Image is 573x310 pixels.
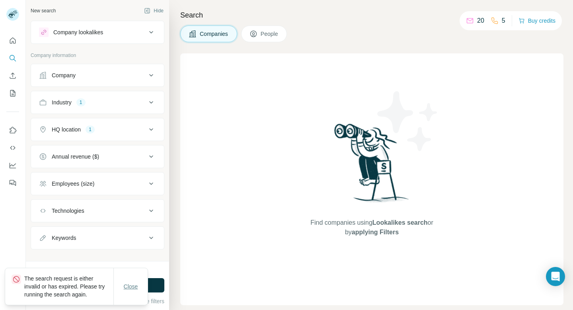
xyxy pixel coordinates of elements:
[261,30,279,38] span: People
[6,176,19,190] button: Feedback
[52,207,84,215] div: Technologies
[477,16,484,26] p: 20
[31,23,164,42] button: Company lookalikes
[31,174,164,193] button: Employees (size)
[6,86,19,100] button: My lists
[31,147,164,166] button: Annual revenue ($)
[372,219,428,226] span: Lookalikes search
[86,126,95,133] div: 1
[31,228,164,247] button: Keywords
[31,93,164,112] button: Industry1
[52,234,76,242] div: Keywords
[518,15,555,26] button: Buy credits
[52,98,72,106] div: Industry
[180,10,563,21] h4: Search
[6,141,19,155] button: Use Surfe API
[76,99,86,106] div: 1
[24,275,113,298] p: The search request is either invalid or has expired. Please try running the search again.
[331,122,413,210] img: Surfe Illustration - Woman searching with binoculars
[31,66,164,85] button: Company
[31,201,164,220] button: Technologies
[52,126,81,133] div: HQ location
[308,218,435,237] span: Find companies using or by
[52,153,99,161] div: Annual revenue ($)
[52,71,76,79] div: Company
[138,5,169,17] button: Hide
[53,28,103,36] div: Company lookalikes
[372,85,444,157] img: Surfe Illustration - Stars
[200,30,229,38] span: Companies
[31,7,56,14] div: New search
[6,69,19,83] button: Enrich CSV
[546,267,565,286] div: Open Intercom Messenger
[66,266,130,273] div: 2000 search results remaining
[352,229,399,235] span: applying Filters
[31,52,164,59] p: Company information
[6,33,19,48] button: Quick start
[118,279,144,294] button: Close
[6,51,19,65] button: Search
[31,120,164,139] button: HQ location1
[6,158,19,173] button: Dashboard
[52,180,94,188] div: Employees (size)
[502,16,505,26] p: 5
[6,123,19,137] button: Use Surfe on LinkedIn
[124,283,138,290] span: Close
